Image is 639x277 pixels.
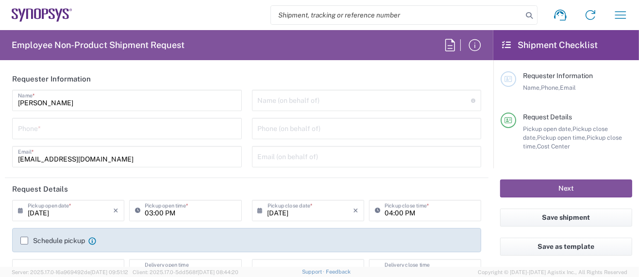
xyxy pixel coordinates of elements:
[198,269,238,275] span: [DATE] 08:44:20
[90,269,128,275] span: [DATE] 09:51:12
[541,84,560,91] span: Phone,
[500,179,632,197] button: Next
[12,269,128,275] span: Server: 2025.17.0-16a969492de
[500,238,632,256] button: Save as template
[271,6,522,24] input: Shipment, tracking or reference number
[523,84,541,91] span: Name,
[537,134,587,141] span: Pickup open time,
[12,184,68,194] h2: Request Details
[302,269,326,275] a: Support
[500,209,632,227] button: Save shipment
[353,203,358,218] i: ×
[523,72,593,80] span: Requester Information
[523,125,572,132] span: Pickup open date,
[113,203,118,218] i: ×
[133,269,238,275] span: Client: 2025.17.0-5dd568f
[12,74,91,84] h2: Requester Information
[537,143,570,150] span: Cost Center
[12,39,185,51] h2: Employee Non-Product Shipment Request
[560,84,576,91] span: Email
[523,113,572,121] span: Request Details
[502,39,598,51] h2: Shipment Checklist
[20,237,85,244] label: Schedule pickup
[326,269,351,275] a: Feedback
[478,268,627,277] span: Copyright © [DATE]-[DATE] Agistix Inc., All Rights Reserved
